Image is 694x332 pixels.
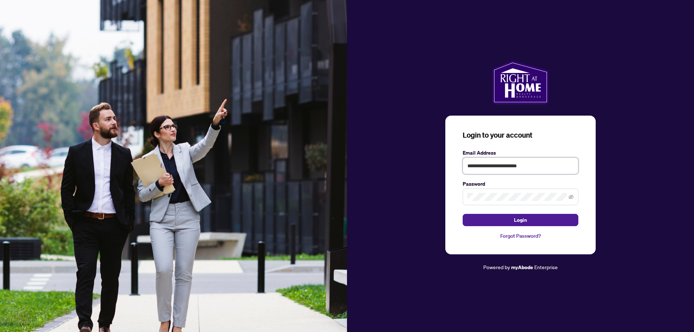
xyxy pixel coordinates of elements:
span: Login [514,214,527,226]
a: Forgot Password? [463,232,578,240]
img: ma-logo [492,61,548,104]
span: Powered by [483,264,510,270]
h3: Login to your account [463,130,578,140]
a: myAbode [511,263,533,271]
button: Login [463,214,578,226]
label: Email Address [463,149,578,157]
span: eye-invisible [569,194,574,199]
span: Enterprise [534,264,558,270]
label: Password [463,180,578,188]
